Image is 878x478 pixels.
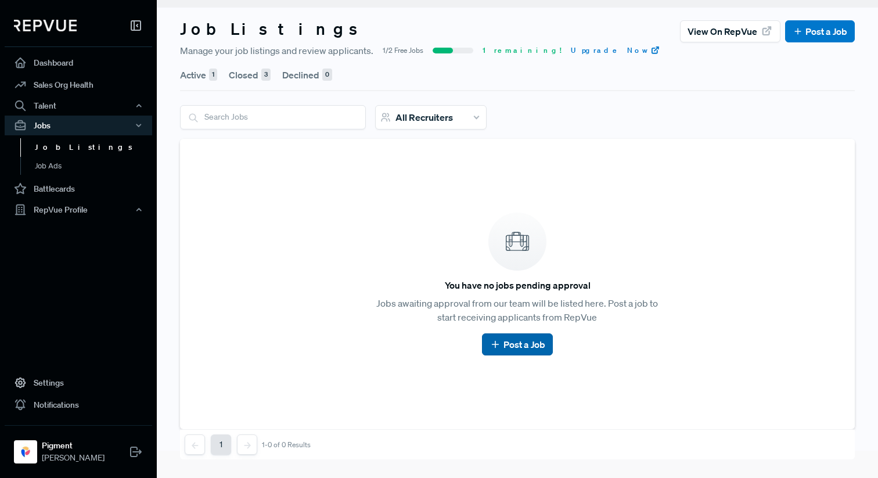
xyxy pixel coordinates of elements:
[237,434,257,455] button: Next
[282,59,332,91] button: Declined 0
[5,200,152,220] button: RepVue Profile
[793,24,847,38] a: Post a Job
[5,178,152,200] a: Battlecards
[5,394,152,416] a: Notifications
[785,20,855,42] button: Post a Job
[262,441,311,449] div: 1-0 of 0 Results
[5,372,152,394] a: Settings
[490,337,545,351] a: Post a Job
[5,52,152,74] a: Dashboard
[322,69,332,81] div: 0
[180,59,217,91] button: Active 1
[14,20,77,31] img: RepVue
[688,24,757,38] span: View on RepVue
[483,45,562,56] span: 1 remaining!
[372,296,663,324] p: Jobs awaiting approval from our team will be listed here. Post a job to start receiving applicant...
[20,138,168,157] a: Job Listings
[20,157,168,175] a: Job Ads
[5,425,152,469] a: PigmentPigment[PERSON_NAME]
[5,96,152,116] button: Talent
[482,333,552,355] button: Post a Job
[180,44,373,57] span: Manage your job listings and review applicants.
[395,112,453,123] span: All Recruiters
[445,280,591,291] h6: You have no jobs pending approval
[211,434,231,455] button: 1
[5,74,152,96] a: Sales Org Health
[180,19,368,39] h3: Job Listings
[229,59,271,91] button: Closed 3
[571,45,660,56] a: Upgrade Now
[209,69,217,81] div: 1
[42,452,105,464] span: [PERSON_NAME]
[16,443,35,461] img: Pigment
[383,45,423,56] span: 1/2 Free Jobs
[5,116,152,135] button: Jobs
[680,20,780,42] button: View on RepVue
[261,69,271,81] div: 3
[181,106,365,128] input: Search Jobs
[185,434,311,455] nav: pagination
[42,440,105,452] strong: Pigment
[185,434,205,455] button: Previous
